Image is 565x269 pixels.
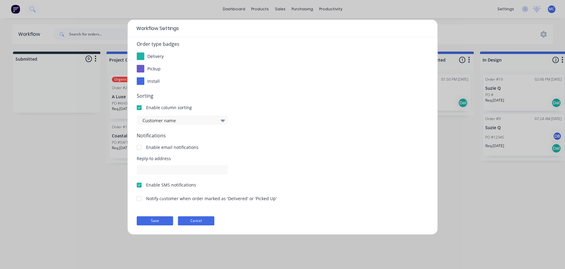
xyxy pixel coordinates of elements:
span: Sorting [137,92,428,99]
div: Enable column sorting [146,104,192,111]
span: delivery [147,53,164,59]
button: Save [137,216,173,225]
div: Enable SMS notifications [146,182,196,188]
span: pickup [147,66,161,72]
span: Workflow Settings [136,25,179,32]
span: install [147,78,160,84]
button: Cancel [178,216,214,225]
div: Notify customer when order marked as 'Delivered' or 'Picked Up' [146,195,277,202]
span: Notifications [137,132,428,139]
div: Enable email notifications [146,144,199,150]
span: Order type badges [137,40,428,48]
span: Reply-to address [137,155,428,162]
